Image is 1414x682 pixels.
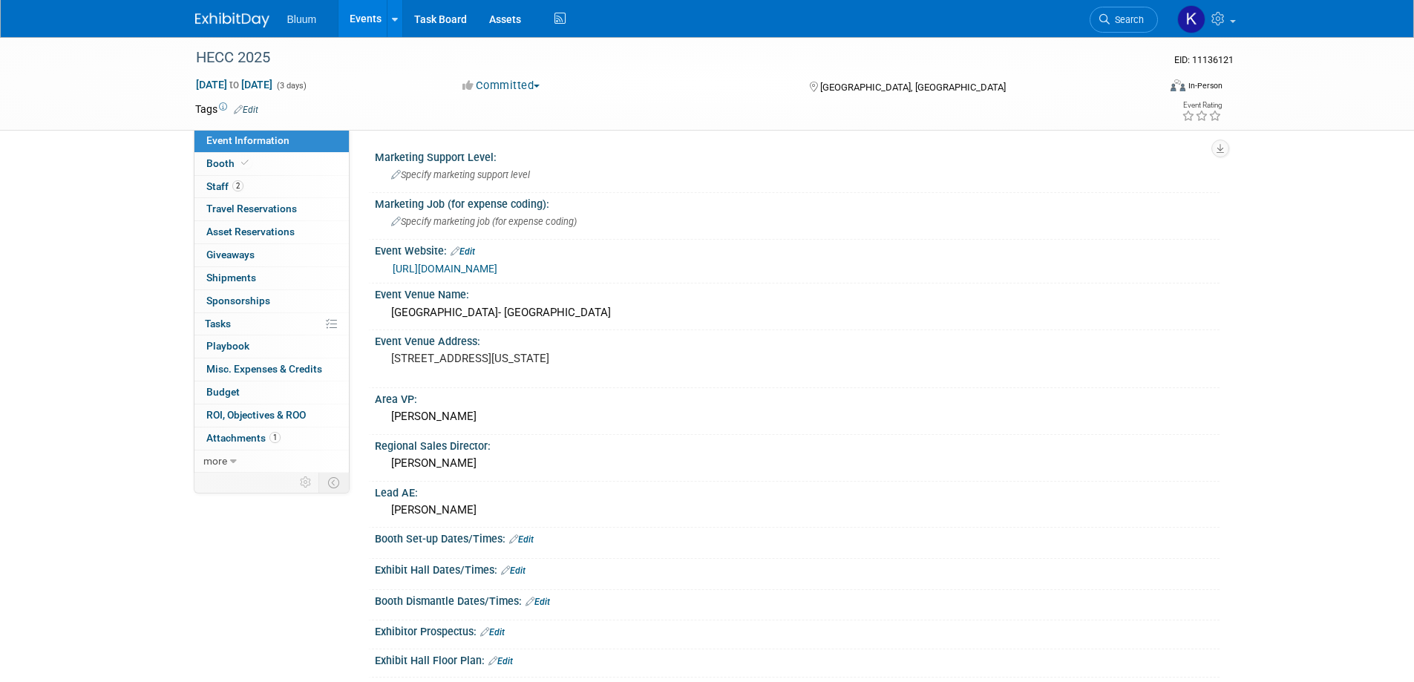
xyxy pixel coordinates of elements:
a: Edit [509,534,534,545]
a: Travel Reservations [194,198,349,220]
a: Edit [526,597,550,607]
div: Event Venue Name: [375,283,1220,302]
div: Exhibitor Prospectus: [375,620,1220,640]
a: Attachments1 [194,427,349,450]
div: Lead AE: [375,482,1220,500]
div: [PERSON_NAME] [386,452,1208,475]
button: Committed [457,78,546,94]
a: ROI, Objectives & ROO [194,404,349,427]
a: Misc. Expenses & Credits [194,358,349,381]
a: Giveaways [194,244,349,266]
div: Event Rating [1182,102,1222,109]
span: Shipments [206,272,256,283]
a: Search [1090,7,1158,33]
span: Attachments [206,432,281,444]
span: [DATE] [DATE] [195,78,273,91]
span: Travel Reservations [206,203,297,214]
span: Event Information [206,134,289,146]
span: 2 [232,180,243,191]
span: Staff [206,180,243,192]
span: 1 [269,432,281,443]
span: Playbook [206,340,249,352]
span: Specify marketing job (for expense coding) [391,216,577,227]
div: Event Website: [375,240,1220,259]
div: [PERSON_NAME] [386,405,1208,428]
span: Misc. Expenses & Credits [206,363,322,375]
a: [URL][DOMAIN_NAME] [393,263,497,275]
div: [PERSON_NAME] [386,499,1208,522]
td: Toggle Event Tabs [318,473,349,492]
div: Booth Set-up Dates/Times: [375,528,1220,547]
div: ​[GEOGRAPHIC_DATA]- [GEOGRAPHIC_DATA] [386,301,1208,324]
pre: ​[STREET_ADDRESS][US_STATE] [391,352,710,365]
span: ROI, Objectives & ROO [206,409,306,421]
a: Edit [480,627,505,637]
img: ExhibitDay [195,13,269,27]
span: [GEOGRAPHIC_DATA], [GEOGRAPHIC_DATA] [820,82,1006,93]
span: Specify marketing support level [391,169,530,180]
span: (3 days) [275,81,307,91]
div: Event Format [1070,77,1223,99]
a: Tasks [194,313,349,335]
a: Edit [501,565,526,576]
span: Bluum [287,13,317,25]
div: Marketing Job (for expense coding): [375,193,1220,212]
a: Edit [234,105,258,115]
i: Booth reservation complete [241,159,249,167]
a: Asset Reservations [194,221,349,243]
span: Search [1110,14,1144,25]
div: HECC 2025 [191,45,1136,71]
span: Sponsorships [206,295,270,306]
td: Personalize Event Tab Strip [293,473,319,492]
span: Booth [206,157,252,169]
a: Shipments [194,267,349,289]
div: Booth Dismantle Dates/Times: [375,590,1220,609]
div: Exhibit Hall Floor Plan: [375,649,1220,669]
a: Event Information [194,130,349,152]
span: Giveaways [206,249,255,260]
a: Staff2 [194,176,349,198]
img: Format-Inperson.png [1171,79,1185,91]
div: Regional Sales Director: [375,435,1220,453]
div: Event Venue Address: [375,330,1220,349]
div: Area VP: [375,388,1220,407]
a: Playbook [194,335,349,358]
span: Asset Reservations [206,226,295,237]
a: more [194,450,349,473]
div: Exhibit Hall Dates/Times: [375,559,1220,578]
span: to [227,79,241,91]
td: Tags [195,102,258,117]
a: Sponsorships [194,290,349,312]
div: Marketing Support Level: [375,146,1220,165]
span: Budget [206,386,240,398]
span: more [203,455,227,467]
span: Tasks [205,318,231,329]
a: Edit [488,656,513,666]
div: In-Person [1188,80,1222,91]
a: Edit [451,246,475,257]
span: Event ID: 11136121 [1174,54,1234,65]
img: Kellie Noller [1177,5,1205,33]
a: Budget [194,381,349,404]
a: Booth [194,153,349,175]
